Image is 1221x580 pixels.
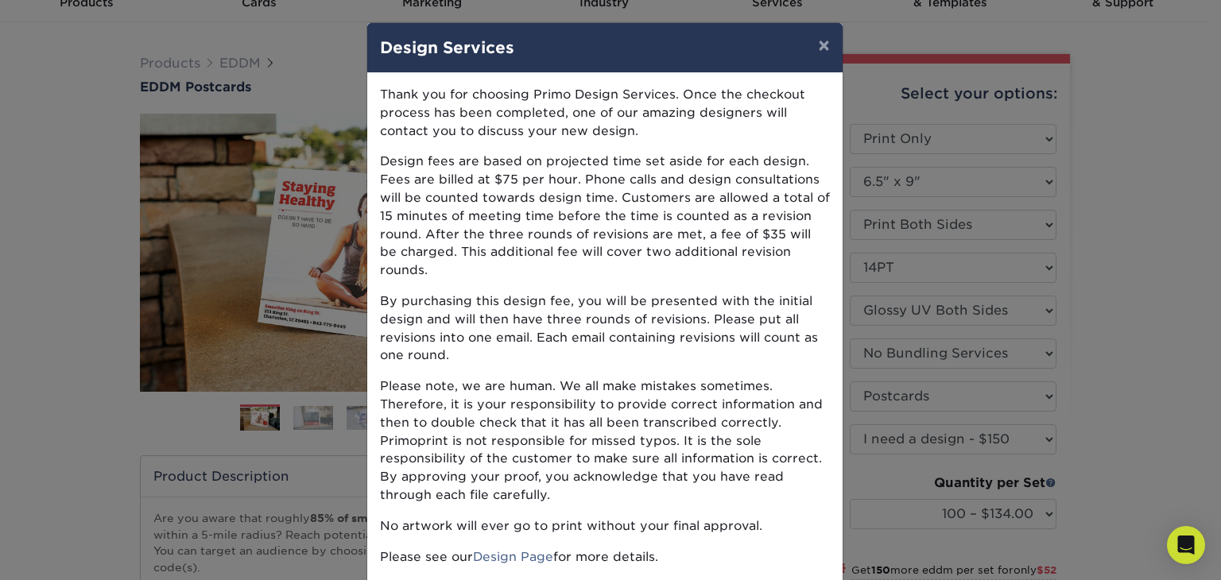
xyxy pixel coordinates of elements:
[1167,526,1205,564] div: Open Intercom Messenger
[380,292,830,365] p: By purchasing this design fee, you will be presented with the initial design and will then have t...
[380,517,830,536] p: No artwork will ever go to print without your final approval.
[473,549,553,564] a: Design Page
[380,548,830,566] p: Please see our for more details.
[380,36,830,60] h4: Design Services
[380,377,830,505] p: Please note, we are human. We all make mistakes sometimes. Therefore, it is your responsibility t...
[805,23,842,68] button: ×
[380,153,830,280] p: Design fees are based on projected time set aside for each design. Fees are billed at $75 per hou...
[380,86,830,140] p: Thank you for choosing Primo Design Services. Once the checkout process has been completed, one o...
